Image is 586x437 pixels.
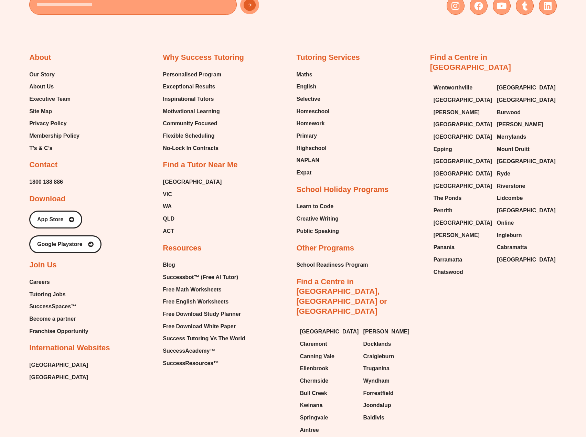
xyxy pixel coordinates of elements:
[434,107,490,118] a: [PERSON_NAME]
[29,160,57,170] h2: Contact
[296,94,320,104] span: Selective
[296,118,329,129] a: Homework
[29,118,67,129] span: Privacy Policy
[296,155,319,166] span: NAPLAN
[434,242,455,253] span: Panania
[163,53,244,63] h2: Why Success Tutoring
[471,359,586,437] div: Chat Widget
[296,131,317,141] span: Primary
[363,376,390,386] span: Wyndham
[497,205,553,216] a: [GEOGRAPHIC_DATA]
[29,94,71,104] span: Executive Team
[29,194,65,204] h2: Download
[163,177,222,187] span: [GEOGRAPHIC_DATA]
[163,82,221,92] a: Exceptional Results
[434,144,490,154] a: Epping
[163,226,222,236] a: ACT
[296,201,339,212] a: Learn to Code
[296,260,368,270] a: School Readiness Program
[29,131,79,141] span: Membership Policy
[497,218,514,228] span: Online
[300,327,356,337] a: [GEOGRAPHIC_DATA]
[497,119,553,130] a: [PERSON_NAME]
[300,339,327,349] span: Claremont
[163,285,245,295] a: Free Math Worksheets
[497,193,523,203] span: Lidcombe
[434,107,480,118] span: [PERSON_NAME]
[434,205,452,216] span: Penrith
[497,144,530,154] span: Mount Druitt
[363,327,409,337] span: [PERSON_NAME]
[300,339,356,349] a: Claremont
[163,201,222,212] a: WA
[163,214,222,224] a: QLD
[163,189,172,200] span: VIC
[363,363,390,374] span: Truganina
[163,297,228,307] span: Free English Worksheets
[300,351,334,362] span: Canning Vale
[296,214,338,224] span: Creative Writing
[296,94,329,104] a: Selective
[296,143,326,153] span: Highschool
[29,289,65,300] span: Tutoring Jobs
[434,156,492,167] span: [GEOGRAPHIC_DATA]
[296,243,354,253] h2: Other Programs
[163,309,245,319] a: Free Download Study Planner
[29,94,79,104] a: Executive Team
[29,70,55,80] span: Our Story
[29,177,63,187] span: 1800 188 886
[497,156,553,167] a: [GEOGRAPHIC_DATA]
[363,400,420,411] a: Joondalup
[296,118,324,129] span: Homework
[434,119,490,130] a: [GEOGRAPHIC_DATA]
[497,181,553,191] a: Riverstone
[29,143,52,153] span: T’s & C’s
[497,218,553,228] a: Online
[29,211,82,228] a: App Store
[434,255,490,265] a: Parramatta
[163,94,214,104] span: Inspirational Tutors
[300,376,356,386] a: Chermside
[434,255,462,265] span: Parramatta
[363,351,394,362] span: Craigieburn
[363,363,420,374] a: Truganina
[163,214,174,224] span: QLD
[29,118,79,129] a: Privacy Policy
[497,132,553,142] a: Merrylands
[163,94,221,104] a: Inspirational Tutors
[29,53,51,63] h2: About
[434,132,490,142] a: [GEOGRAPHIC_DATA]
[434,83,490,93] a: Wentworthville
[497,255,556,265] span: [GEOGRAPHIC_DATA]
[163,82,215,92] span: Exceptional Results
[434,230,490,241] a: [PERSON_NAME]
[296,70,312,80] span: Maths
[363,339,391,349] span: Docklands
[29,360,88,370] a: [GEOGRAPHIC_DATA]
[434,205,490,216] a: Penrith
[434,156,490,167] a: [GEOGRAPHIC_DATA]
[163,118,217,129] span: Community Focused
[363,413,384,423] span: Baldivis
[300,327,359,337] span: [GEOGRAPHIC_DATA]
[163,285,221,295] span: Free Math Worksheets
[296,143,329,153] a: Highschool
[300,425,356,435] a: Aintree
[497,205,556,216] span: [GEOGRAPHIC_DATA]
[29,260,56,270] h2: Join Us
[363,413,420,423] a: Baldivis
[434,181,492,191] span: [GEOGRAPHIC_DATA]
[163,333,245,344] span: Success Tutoring Vs The World
[296,277,387,316] a: Find a Centre in [GEOGRAPHIC_DATA], [GEOGRAPHIC_DATA] or [GEOGRAPHIC_DATA]
[163,70,221,80] span: Personalised Program
[163,143,221,153] a: No-Lock In Contracts
[163,321,245,332] a: Free Download White Paper
[497,230,553,241] a: Ingleburn
[434,267,463,277] span: Chatswood
[296,155,329,166] a: NAPLAN
[497,132,526,142] span: Merrylands
[163,358,245,369] a: SuccessResources™
[296,226,339,236] a: Public Speaking
[434,144,452,154] span: Epping
[363,339,420,349] a: Docklands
